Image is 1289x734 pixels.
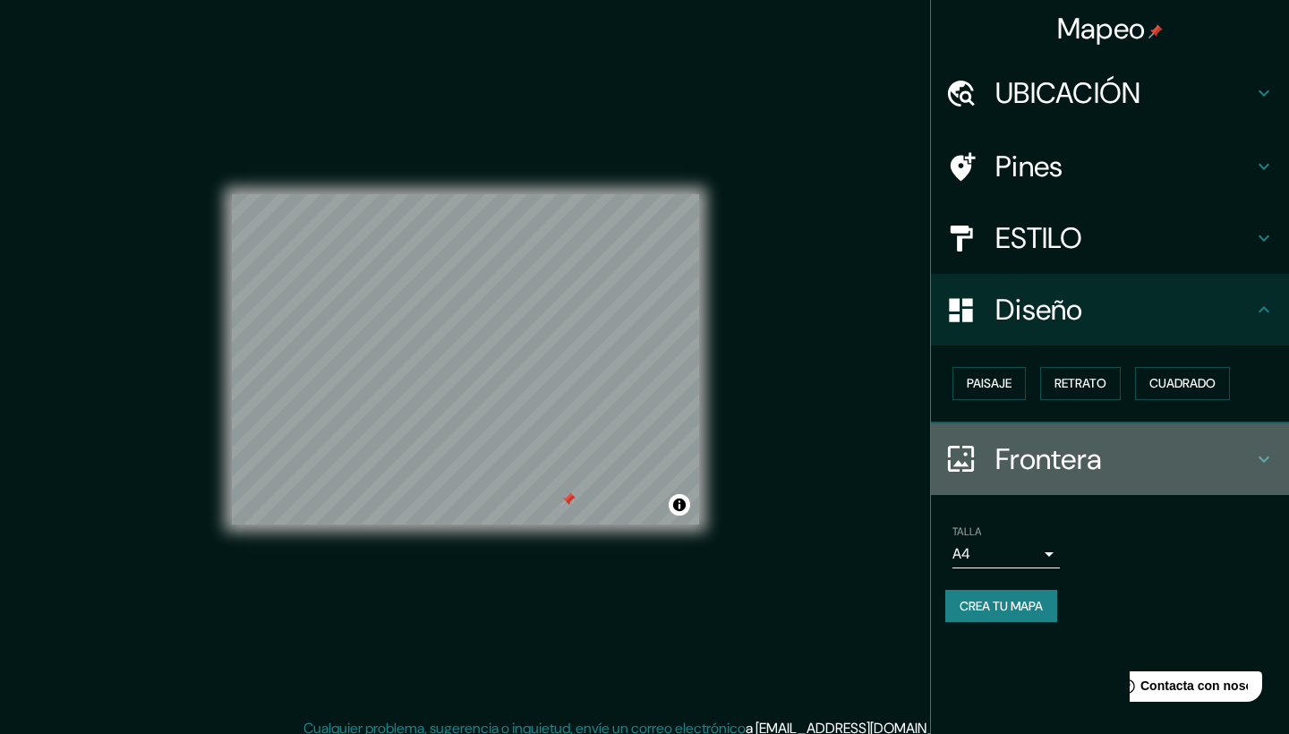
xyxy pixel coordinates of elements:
[952,367,1026,400] button: Paisaje
[1040,367,1121,400] button: Retrato
[1057,11,1164,47] h4: Mapeo
[995,441,1253,477] h4: Frontera
[952,524,981,539] label: TALLA
[931,57,1289,129] div: UBICACIÓN
[995,292,1253,328] h4: Diseño
[669,494,690,516] button: Alternar la atribución
[931,274,1289,346] div: Diseño
[1130,664,1269,714] iframe: Ayuda al lanzador de widgets
[995,75,1253,111] h4: UBICACIÓN
[931,131,1289,202] div: Pines
[1148,24,1163,38] img: pin-icon.png
[931,202,1289,274] div: ESTILO
[931,423,1289,495] div: Frontera
[1135,367,1230,400] button: Cuadrado
[995,149,1253,184] h4: Pines
[945,590,1057,623] button: CREA TU MAPA
[952,540,1060,568] div: A4
[995,220,1253,256] h4: ESTILO
[232,194,699,525] canvas: MAPA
